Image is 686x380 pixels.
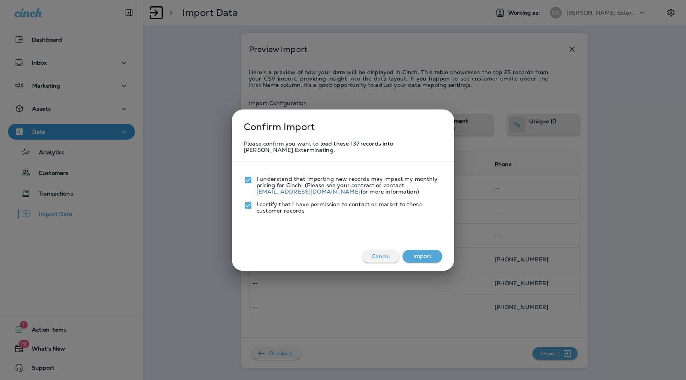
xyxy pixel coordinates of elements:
[403,250,442,263] button: Import
[256,176,442,195] p: I understand that importing new records may impact my monthly pricing for Cinch. (Please see your...
[368,250,393,263] p: Cancel
[240,117,315,136] p: Confirm Import
[256,188,360,195] a: [EMAIL_ADDRESS][DOMAIN_NAME]
[244,140,442,153] p: Please confirm you want to load these 137 records into [PERSON_NAME] Exterminating.
[256,201,442,214] p: I certify that I have permission to contact or market to these customer records
[362,250,399,263] button: Cancel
